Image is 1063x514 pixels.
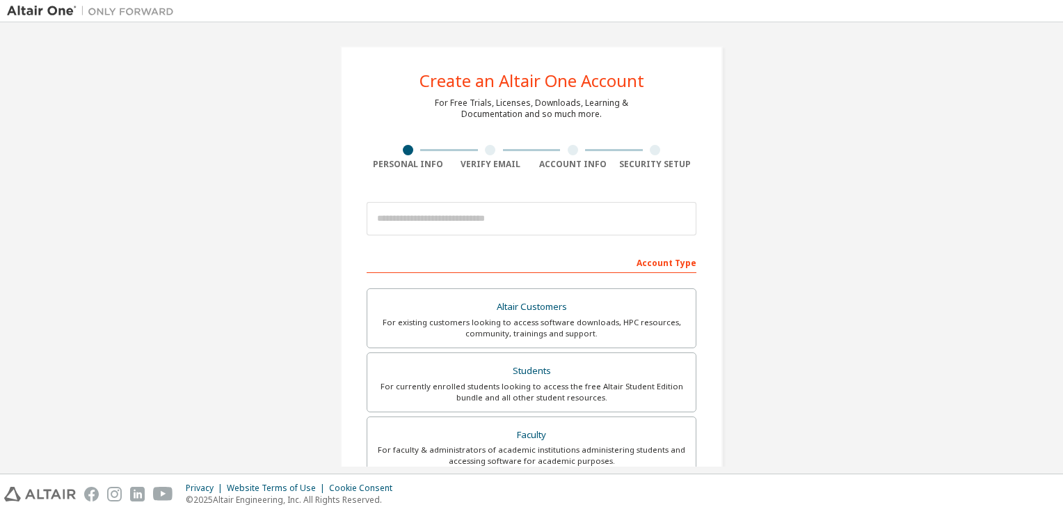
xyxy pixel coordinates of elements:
[186,483,227,494] div: Privacy
[376,361,687,381] div: Students
[130,487,145,501] img: linkedin.svg
[107,487,122,501] img: instagram.svg
[7,4,181,18] img: Altair One
[367,251,696,273] div: Account Type
[449,159,532,170] div: Verify Email
[84,487,99,501] img: facebook.svg
[376,317,687,339] div: For existing customers looking to access software downloads, HPC resources, community, trainings ...
[531,159,614,170] div: Account Info
[376,426,687,445] div: Faculty
[367,159,449,170] div: Personal Info
[614,159,697,170] div: Security Setup
[227,483,329,494] div: Website Terms of Use
[153,487,173,501] img: youtube.svg
[435,98,628,120] div: For Free Trials, Licenses, Downloads, Learning & Documentation and so much more.
[4,487,76,501] img: altair_logo.svg
[376,381,687,403] div: For currently enrolled students looking to access the free Altair Student Edition bundle and all ...
[329,483,401,494] div: Cookie Consent
[376,297,687,317] div: Altair Customers
[186,494,401,506] p: © 2025 Altair Engineering, Inc. All Rights Reserved.
[376,444,687,467] div: For faculty & administrators of academic institutions administering students and accessing softwa...
[419,72,644,89] div: Create an Altair One Account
